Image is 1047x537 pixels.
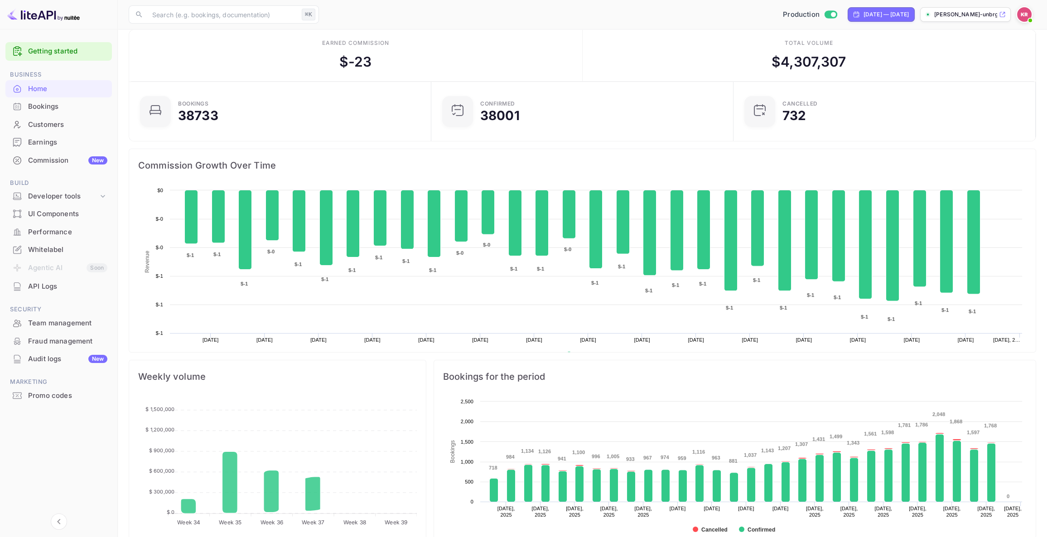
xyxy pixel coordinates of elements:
[704,506,720,511] text: [DATE]
[864,10,909,19] div: [DATE] — [DATE]
[178,109,218,122] div: 38733
[28,120,107,130] div: Customers
[591,280,598,285] text: $-1
[780,305,787,310] text: $-1
[506,454,515,460] text: 984
[782,109,806,122] div: 732
[157,188,163,193] text: $0
[993,337,1020,343] text: [DATE], 2…
[5,314,112,332] div: Team management
[138,158,1027,173] span: Commission Growth Over Time
[138,369,417,384] span: Weekly volume
[149,468,174,474] tspan: $ 600,000
[5,223,112,241] div: Performance
[480,109,520,122] div: 38001
[5,116,112,134] div: Customers
[748,527,775,533] text: Confirmed
[156,216,163,222] text: $-0
[782,101,818,106] div: CANCELLED
[692,449,705,455] text: 1,116
[701,527,728,533] text: Cancelled
[915,422,928,427] text: 1,786
[443,369,1027,384] span: Bookings for the period
[699,281,706,286] text: $-1
[729,458,738,464] text: 881
[88,355,107,363] div: New
[678,455,686,461] text: 959
[5,134,112,151] div: Earnings
[7,7,80,22] img: LiteAPI logo
[156,245,163,250] text: $-0
[806,506,824,518] text: [DATE], 2025
[1004,506,1022,518] text: [DATE], 2025
[5,134,112,150] a: Earnings
[28,84,107,94] div: Home
[1017,7,1032,22] img: Kobus Roux
[783,10,820,20] span: Production
[28,245,107,255] div: Whitelabel
[472,337,488,343] text: [DATE]
[321,276,328,282] text: $-1
[5,189,112,204] div: Developer tools
[5,98,112,116] div: Bookings
[449,440,456,463] text: Bookings
[958,337,974,343] text: [DATE]
[149,488,174,494] tspan: $ 300,000
[375,255,382,260] text: $-1
[796,337,812,343] text: [DATE]
[847,440,859,445] text: 1,343
[521,448,534,454] text: 1,134
[302,519,324,526] tspan: Week 37
[753,277,760,283] text: $-1
[483,242,490,247] text: $-0
[909,506,926,518] text: [DATE], 2025
[348,267,356,273] text: $-1
[580,337,596,343] text: [DATE]
[5,305,112,314] span: Security
[5,241,112,259] div: Whitelabel
[149,447,174,453] tspan: $ 900,000
[213,252,221,257] text: $-1
[807,292,814,298] text: $-1
[339,52,372,72] div: $ -23
[51,513,67,530] button: Collapse navigation
[28,102,107,112] div: Bookings
[343,519,366,526] tspan: Week 38
[28,318,107,329] div: Team management
[607,454,619,459] text: 1,005
[5,278,112,295] div: API Logs
[977,506,995,518] text: [DATE], 2025
[5,377,112,387] span: Marketing
[934,10,997,19] p: [PERSON_NAME]-unbrg.[PERSON_NAME]...
[219,519,241,526] tspan: Week 35
[302,9,315,20] div: ⌘K
[418,337,434,343] text: [DATE]
[203,337,219,343] text: [DATE]
[526,337,542,343] text: [DATE]
[898,422,911,428] text: 1,781
[941,307,949,313] text: $-1
[145,406,174,412] tspan: $ 1,500,000
[618,264,625,269] text: $-1
[888,316,895,322] text: $-1
[88,156,107,164] div: New
[785,39,833,47] div: Total volume
[864,431,877,436] text: 1,561
[538,449,551,454] text: 1,126
[778,445,791,451] text: 1,207
[28,227,107,237] div: Performance
[28,336,107,347] div: Fraud management
[461,439,473,445] text: 1,500
[772,52,846,72] div: $ 4,307,307
[429,267,436,273] text: $-1
[261,519,283,526] tspan: Week 36
[672,282,679,288] text: $-1
[5,178,112,188] span: Build
[5,387,112,404] a: Promo codes
[840,506,858,518] text: [DATE], 2025
[178,101,208,106] div: Bookings
[461,419,473,424] text: 2,000
[241,281,248,286] text: $-1
[5,205,112,223] div: UI Components
[402,258,410,264] text: $-1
